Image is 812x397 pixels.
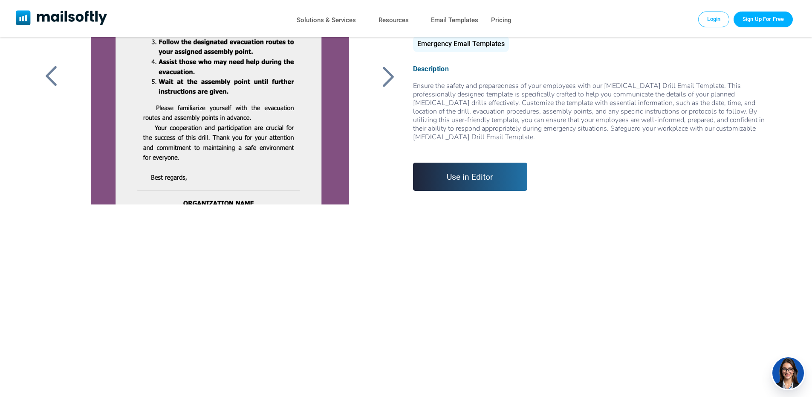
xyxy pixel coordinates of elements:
[378,65,399,88] a: Back
[431,14,478,26] a: Email Templates
[16,10,107,27] a: Mailsoftly
[413,163,528,191] a: Use in Editor
[698,12,730,27] a: Login
[413,35,509,52] div: Emergency Email Templates
[734,12,793,27] a: Trial
[413,65,772,73] div: Description
[491,14,511,26] a: Pricing
[297,14,356,26] a: Solutions & Services
[413,43,509,47] a: Emergency Email Templates
[40,65,62,88] a: Back
[379,14,409,26] a: Resources
[413,82,772,150] div: Ensure the safety and preparedness of your employees with our [MEDICAL_DATA] Drill Email Template...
